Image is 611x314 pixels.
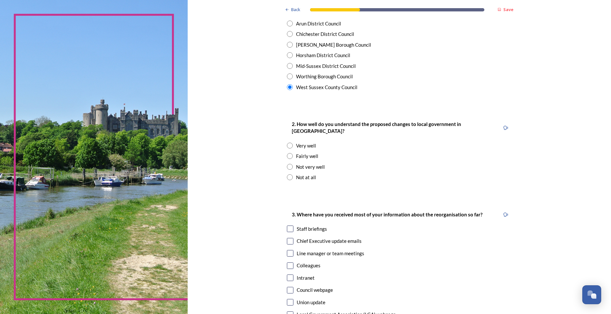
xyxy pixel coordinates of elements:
[297,237,362,245] div: Chief Executive update emails
[296,73,353,80] div: Worthing Borough Council
[296,174,316,181] div: Not at all
[297,262,321,269] div: Colleagues
[296,30,354,38] div: Chichester District Council
[297,286,333,294] div: Council webpage
[297,299,325,306] div: Union update
[296,52,350,59] div: Horsham District Council
[296,62,356,70] div: Mid-Sussex District Council
[297,274,315,282] div: Intranet
[296,41,371,49] div: [PERSON_NAME] Borough Council
[296,152,318,160] div: Fairly well
[291,7,300,13] span: Back
[296,163,325,171] div: Not very well
[582,285,601,304] button: Open Chat
[296,84,357,91] div: West Sussex County Council
[296,20,341,27] div: Arun District Council
[292,212,482,217] strong: 3. Where have you received most of your information about the reorganisation so far?
[292,121,462,134] strong: 2. How well do you understand the proposed changes to local government in [GEOGRAPHIC_DATA]?
[296,142,316,149] div: Very well
[297,225,327,233] div: Staff briefings
[503,7,513,12] strong: Save
[297,250,364,257] div: Line manager or team meetings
